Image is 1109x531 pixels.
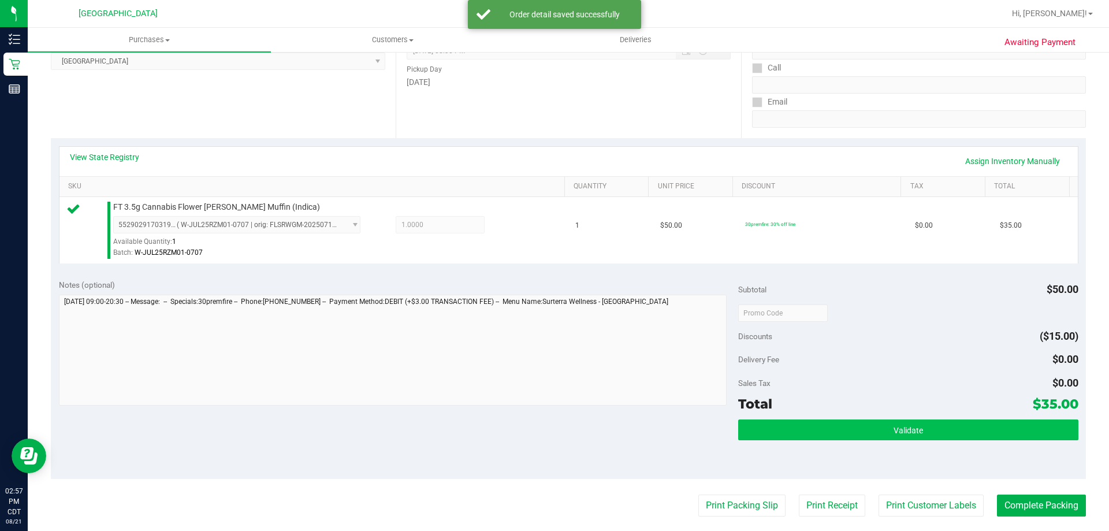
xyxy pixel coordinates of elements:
span: Delivery Fee [738,355,779,364]
span: Purchases [28,35,271,45]
div: Order detail saved successfully [497,9,632,20]
span: ($15.00) [1040,330,1078,342]
a: Tax [910,182,981,191]
a: Assign Inventory Manually [958,151,1067,171]
span: $35.00 [1000,220,1022,231]
span: 1 [172,237,176,246]
input: Promo Code [738,305,828,322]
inline-svg: Reports [9,83,20,95]
span: Sales Tax [738,378,771,388]
button: Print Receipt [799,495,865,517]
span: $50.00 [1047,283,1078,295]
span: Subtotal [738,285,766,294]
span: $0.00 [1052,353,1078,365]
span: Hi, [PERSON_NAME]! [1012,9,1087,18]
a: View State Registry [70,151,139,163]
a: Unit Price [658,182,728,191]
span: [GEOGRAPHIC_DATA] [79,9,158,18]
label: Call [752,60,781,76]
a: Total [994,182,1065,191]
span: Notes (optional) [59,280,115,289]
a: Discount [742,182,896,191]
button: Validate [738,419,1078,440]
label: Email [752,94,787,110]
p: 08/21 [5,517,23,526]
span: $35.00 [1033,396,1078,412]
inline-svg: Inventory [9,34,20,45]
input: Format: (999) 999-9999 [752,76,1086,94]
inline-svg: Retail [9,58,20,70]
div: Available Quantity: [113,233,373,256]
span: FT 3.5g Cannabis Flower [PERSON_NAME] Muffin (Indica) [113,202,320,213]
a: Customers [271,28,514,52]
span: Awaiting Payment [1004,36,1075,49]
span: Customers [271,35,513,45]
button: Print Customer Labels [879,495,984,517]
div: [DATE] [407,76,730,88]
iframe: Resource center [12,439,46,473]
span: $0.00 [915,220,933,231]
span: Total [738,396,772,412]
a: Quantity [574,182,644,191]
span: $0.00 [1052,377,1078,389]
span: 1 [575,220,579,231]
button: Print Packing Slip [698,495,786,517]
span: W-JUL25RZM01-0707 [135,248,203,257]
a: SKU [68,182,560,191]
a: Purchases [28,28,271,52]
span: Deliveries [604,35,667,45]
span: $50.00 [660,220,682,231]
p: 02:57 PM CDT [5,486,23,517]
button: Complete Packing [997,495,1086,517]
span: 30premfire: 30% off line [745,221,795,227]
span: Discounts [738,326,772,347]
a: Deliveries [514,28,757,52]
span: Batch: [113,248,133,257]
label: Pickup Day [407,64,442,75]
span: Validate [894,426,923,435]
